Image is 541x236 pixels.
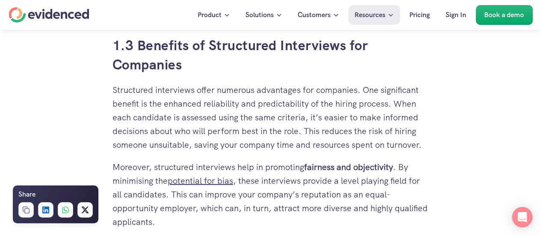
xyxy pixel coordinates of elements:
a: potential for bias [168,175,233,186]
p: Sign In [446,9,466,21]
p: Customers [298,9,331,21]
p: Book a demo [484,9,524,21]
a: 1.3 Benefits of Structured Interviews for Companies [112,36,372,74]
strong: fairness and objectivity [304,161,393,173]
a: Book a demo [476,5,532,25]
p: Moreover, structured interviews help in promoting . By minimising the , these interviews provide ... [112,160,429,229]
a: Home [9,7,89,23]
div: Open Intercom Messenger [512,207,532,227]
a: Pricing [403,5,436,25]
p: Product [198,9,222,21]
p: Pricing [409,9,430,21]
p: Structured interviews offer numerous advantages for companies. One significant benefit is the enh... [112,83,429,152]
h6: Share [18,189,35,200]
a: Sign In [439,5,473,25]
p: Solutions [245,9,274,21]
p: Resources [355,9,385,21]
